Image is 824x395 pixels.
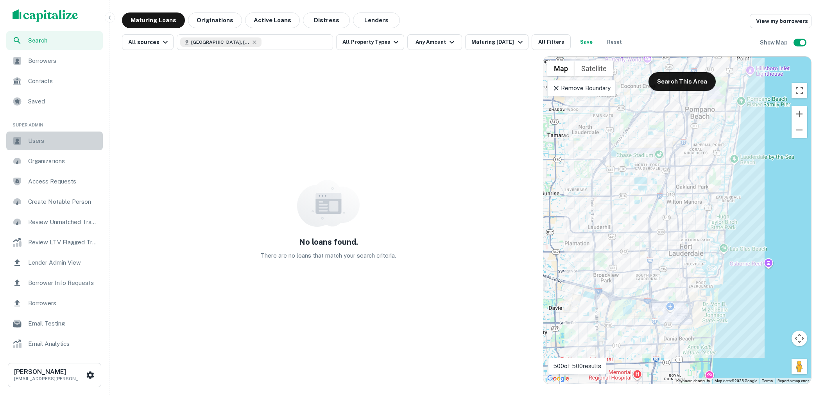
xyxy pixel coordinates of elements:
[465,34,528,50] button: Maturing [DATE]
[574,34,599,50] button: Save your search to get updates of matches that match your search criteria.
[8,363,101,387] button: [PERSON_NAME][EMAIL_ADDRESS][PERSON_NAME][DOMAIN_NAME]
[6,274,103,292] a: Borrower Info Requests
[191,39,250,46] span: [GEOGRAPHIC_DATA], [GEOGRAPHIC_DATA], [GEOGRAPHIC_DATA]
[299,236,358,248] h5: No loans found.
[28,157,98,166] span: Organizations
[28,197,98,206] span: Create Notable Person
[6,92,103,111] a: Saved
[28,278,98,288] span: Borrower Info Requests
[6,152,103,171] a: Organizations
[762,379,773,383] a: Terms (opens in new tab)
[6,233,103,252] a: Review LTV Flagged Transactions
[777,379,809,383] a: Report a map error
[575,60,613,76] button: Show satellite imagery
[602,34,627,50] button: Reset
[545,374,571,384] img: Google
[13,9,78,22] img: capitalize-logo.png
[6,314,103,333] a: Email Testing
[28,56,98,66] span: Borrowers
[28,177,98,186] span: Access Requests
[14,369,84,375] h6: [PERSON_NAME]
[297,180,360,227] img: empty content
[6,31,103,50] a: Search
[188,12,242,28] button: Originations
[792,106,807,122] button: Zoom in
[676,378,710,384] button: Keyboard shortcuts
[28,339,98,349] span: Email Analytics
[792,83,807,98] button: Toggle fullscreen view
[760,38,789,47] h6: Show Map
[545,374,571,384] a: Open this area in Google Maps (opens a new window)
[715,379,757,383] span: Map data ©2025 Google
[261,251,396,260] p: There are no loans that match your search criteria.
[14,375,84,382] p: [EMAIL_ADDRESS][PERSON_NAME][DOMAIN_NAME]
[792,331,807,346] button: Map camera controls
[6,213,103,231] a: Review Unmatched Transactions
[128,37,170,47] div: All sources
[28,97,98,106] span: Saved
[28,136,98,146] span: Users
[648,72,716,91] button: Search This Area
[6,132,103,150] a: Users
[552,84,611,93] p: Remove Boundary
[28,258,98,267] span: Lender Admin View
[122,34,174,50] button: All sources
[122,12,185,28] button: Maturing Loans
[28,319,98,328] span: Email Testing
[303,12,350,28] button: Distress
[6,112,103,132] li: Super Admin
[28,217,98,227] span: Review Unmatched Transactions
[336,34,404,50] button: All Property Types
[245,12,300,28] button: Active Loans
[6,52,103,70] a: Borrowers
[28,36,98,45] span: Search
[6,294,103,313] a: Borrowers
[6,192,103,211] a: Create Notable Person
[547,60,575,76] button: Show street map
[6,172,103,191] a: Access Requests
[471,37,525,47] div: Maturing [DATE]
[353,12,400,28] button: Lenders
[28,238,98,247] span: Review LTV Flagged Transactions
[750,14,811,28] a: View my borrowers
[28,77,98,86] span: Contacts
[553,361,601,371] p: 500 of 500 results
[785,333,824,370] iframe: Chat Widget
[177,34,333,50] button: [GEOGRAPHIC_DATA], [GEOGRAPHIC_DATA], [GEOGRAPHIC_DATA]
[6,72,103,91] a: Contacts
[792,122,807,138] button: Zoom out
[532,34,571,50] button: All Filters
[28,299,98,308] span: Borrowers
[543,57,811,384] div: 0 0
[6,335,103,353] a: Email Analytics
[6,253,103,272] a: Lender Admin View
[407,34,462,50] button: Any Amount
